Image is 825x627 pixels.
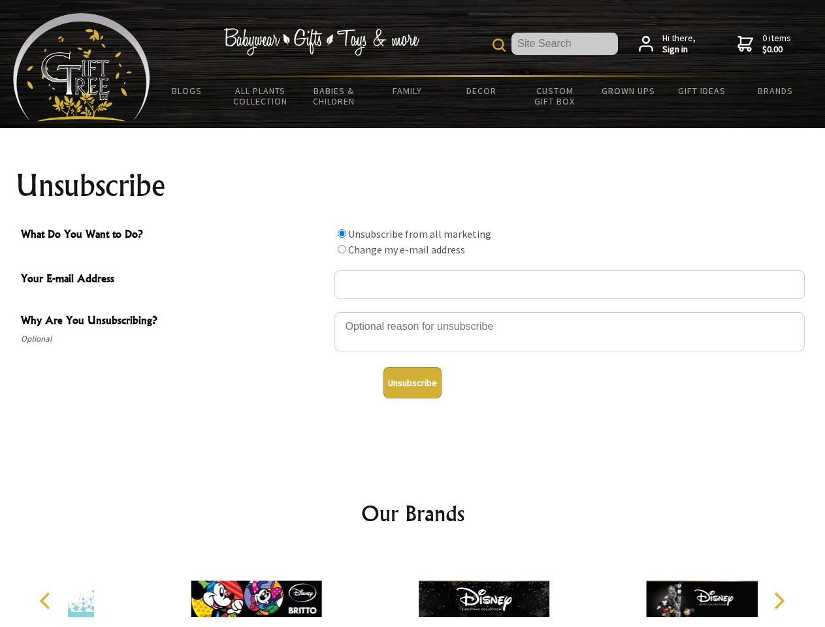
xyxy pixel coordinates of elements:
[764,587,793,615] button: Next
[518,77,592,115] a: Custom Gift Box
[737,33,791,56] a: 0 items$0.00
[739,77,813,104] a: Brands
[224,77,298,115] a: All Plants Collection
[639,33,696,56] a: Hi there,Sign in
[338,245,346,253] input: What Do You Want to Do?
[383,367,442,398] button: Unsubscribe
[21,226,328,245] span: What Do You Want to Do?
[21,331,328,347] span: Optional
[662,33,696,56] span: Hi there,
[21,312,328,331] span: Why Are You Unsubscribing?
[33,587,61,615] button: Previous
[21,270,328,289] span: Your E-mail Address
[334,312,805,351] textarea: Why Are You Unsubscribing?
[297,77,371,115] a: Babies & Children
[591,77,665,104] a: Grown Ups
[13,13,150,121] img: Babyware - Gifts - Toys and more...
[348,243,465,256] label: Change my e-mail address
[762,32,791,56] span: 0 items
[338,229,346,238] input: What Do You Want to Do?
[511,33,618,55] input: Site Search
[223,28,419,56] img: Babywear - Gifts - Toys & more
[334,270,805,299] input: Your E-mail Address
[493,39,506,52] img: product search
[16,170,810,201] h1: Unsubscribe
[665,77,739,104] a: Gift Ideas
[150,77,224,104] a: BLOGS
[444,77,518,104] a: Decor
[348,227,491,240] label: Unsubscribe from all marketing
[662,44,696,56] strong: Sign in
[762,44,791,56] strong: $0.00
[26,498,800,529] h2: Our Brands
[371,77,445,104] a: Family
